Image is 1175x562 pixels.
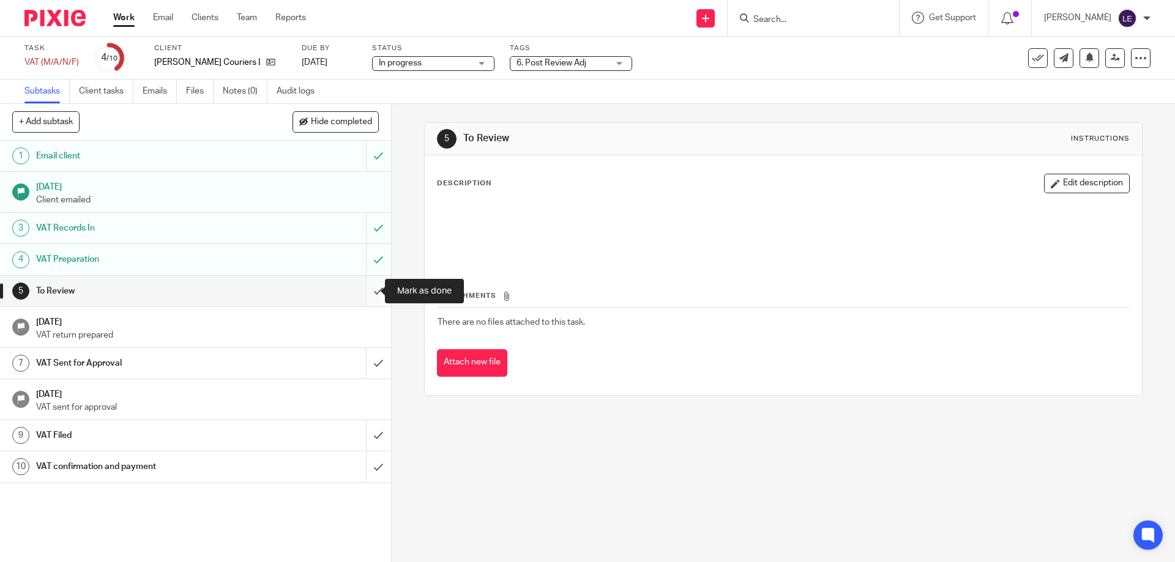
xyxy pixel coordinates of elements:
div: 4 [101,51,117,65]
a: Files [186,79,214,103]
h1: [DATE] [36,385,379,401]
div: 9 [12,427,29,444]
label: Status [372,43,494,53]
h1: VAT Preparation [36,250,248,268]
label: Client [154,43,286,53]
span: Attachments [438,292,496,299]
p: VAT sent for approval [36,401,379,413]
span: In progress [379,59,422,67]
a: Email [153,12,173,24]
div: 4 [12,251,29,268]
a: Team [237,12,257,24]
span: Get Support [929,13,976,22]
span: 6. Post Review Adj [517,59,586,67]
a: Clients [192,12,218,24]
h1: VAT Filed [36,426,248,445]
img: Pixie [24,10,86,26]
div: 7 [12,355,29,372]
label: Task [24,43,79,53]
div: 1 [12,147,29,165]
a: Emails [143,79,177,103]
div: 3 [12,220,29,237]
small: /10 [106,55,117,62]
p: VAT return prepared [36,329,379,341]
a: Reports [275,12,306,24]
h1: To Review [36,282,248,300]
img: svg%3E [1117,9,1137,28]
input: Search [752,15,862,26]
h1: VAT confirmation and payment [36,457,248,476]
p: Description [437,179,491,188]
p: Client emailed [36,194,379,206]
span: Hide completed [311,117,372,127]
a: Audit logs [277,79,324,103]
a: Work [113,12,135,24]
h1: [DATE] [36,178,379,193]
h1: VAT Records In [36,219,248,237]
a: Client tasks [79,79,133,103]
h1: To Review [463,132,810,145]
div: Instructions [1071,134,1130,144]
h1: VAT Sent for Approval [36,354,248,372]
span: [DATE] [302,58,327,67]
a: Subtasks [24,79,70,103]
h1: [DATE] [36,313,379,328]
button: Edit description [1044,174,1130,193]
p: [PERSON_NAME] [1044,12,1111,24]
span: There are no files attached to this task. [438,318,585,327]
p: [PERSON_NAME] Couriers Ltd [154,56,260,68]
button: + Add subtask [12,111,80,132]
div: 5 [12,283,29,300]
div: 10 [12,458,29,475]
button: Attach new file [437,349,507,377]
div: VAT (M/A/N/F) [24,56,79,68]
div: 5 [437,129,457,149]
label: Tags [510,43,632,53]
h1: Email client [36,147,248,165]
a: Notes (0) [223,79,267,103]
button: Hide completed [293,111,379,132]
label: Due by [302,43,357,53]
